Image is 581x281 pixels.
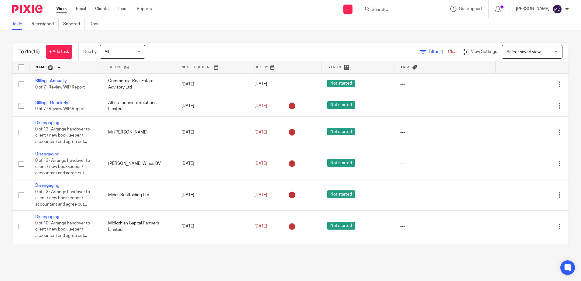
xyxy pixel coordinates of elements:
span: View Settings [471,50,497,54]
span: 0 of 13 · Arrange handover to client / new bookkeeper / accountant and agree cut... [35,158,90,175]
span: (1) [438,50,443,54]
a: + Add task [46,45,72,59]
span: 0 of 13 · Arrange handover to client / new bookkeeper / accountant and agree cut... [35,127,90,144]
div: --- [400,161,489,167]
a: Done [89,18,104,30]
p: Due by [83,49,97,55]
td: [DATE] [175,242,248,267]
span: 0 of 13 · Arrange handover to client / new bookkeeper / accountant and agree cut... [35,190,90,206]
img: Pixie [12,5,43,13]
div: --- [400,129,489,135]
div: --- [400,223,489,229]
a: Work [56,6,67,12]
a: Reports [137,6,152,12]
span: 0 of 7 · Review WIP Report [35,107,85,111]
td: [PERSON_NAME] Wines BV [102,148,175,179]
div: --- [400,81,489,87]
a: Team [118,6,128,12]
td: Mr [PERSON_NAME] [102,117,175,148]
a: Disengaging [35,121,59,125]
a: Billing - Quarterly [35,101,68,105]
span: Tags [401,65,411,69]
a: Disengaging [35,215,59,219]
td: Midas Scaffolding Ltd [102,179,175,211]
span: All [105,50,109,54]
a: Clients [95,6,108,12]
a: Email [76,6,86,12]
h1: To do [19,49,40,55]
span: Not started [327,222,355,230]
span: Not started [327,101,355,109]
img: svg%3E [552,4,562,14]
td: [DATE] [175,95,248,116]
td: LER Claims Contractors Limited [102,242,175,267]
span: [DATE] [254,193,267,197]
span: 0 of 7 · Review WIP Report [35,85,85,89]
span: Not started [327,128,355,135]
span: (16) [31,49,40,54]
td: [DATE] [175,211,248,242]
td: Altius Technical Solutions Limited [102,95,175,116]
td: Midlothian Capital Partners Limited [102,211,175,242]
span: Not started [327,80,355,87]
span: Select saved view [507,50,541,54]
span: [DATE] [254,161,267,166]
a: Reassigned [32,18,59,30]
div: --- [400,192,489,198]
span: Not started [327,190,355,198]
td: [DATE] [175,73,248,95]
td: [DATE] [175,148,248,179]
span: [DATE] [254,130,267,134]
td: Commercial Real Estate Advisory Ltd [102,73,175,95]
td: [DATE] [175,117,248,148]
span: Filter [429,50,448,54]
span: [DATE] [254,82,267,86]
a: Snoozed [63,18,85,30]
span: [DATE] [254,224,267,228]
a: Clear [448,50,458,54]
span: 0 of 10 · Arrange handover to client / new bookkeeper / accountant and agree cut... [35,221,90,238]
p: [PERSON_NAME] [516,6,549,12]
a: Billing - Annually [35,79,67,83]
div: --- [400,103,489,109]
input: Search [371,7,426,13]
a: Disengaging [35,183,59,188]
span: Get Support [459,7,482,11]
a: To do [12,18,27,30]
span: Not started [327,159,355,167]
td: [DATE] [175,179,248,211]
a: Disengaging [35,152,59,156]
span: [DATE] [254,104,267,108]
